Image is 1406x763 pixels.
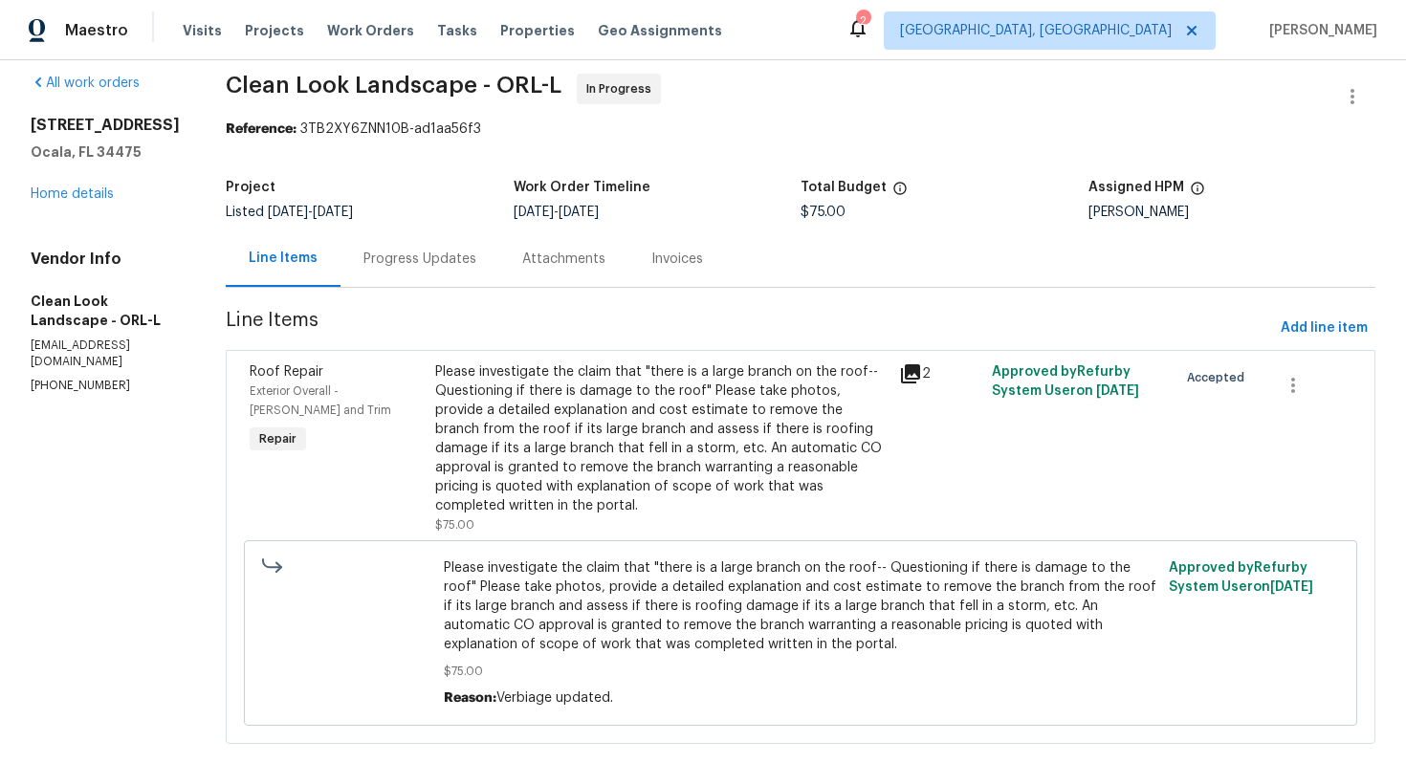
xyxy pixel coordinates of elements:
[992,365,1139,398] span: Approved by Refurby System User on
[514,206,599,219] span: -
[598,21,722,40] span: Geo Assignments
[856,11,869,31] div: 2
[31,187,114,201] a: Home details
[1187,368,1252,387] span: Accepted
[226,74,561,97] span: Clean Look Landscape - ORL-L
[651,250,703,269] div: Invoices
[892,181,908,206] span: The total cost of line items that have been proposed by Opendoor. This sum includes line items th...
[268,206,353,219] span: -
[250,385,391,416] span: Exterior Overall - [PERSON_NAME] and Trim
[559,206,599,219] span: [DATE]
[31,250,180,269] h4: Vendor Info
[1190,181,1205,206] span: The hpm assigned to this work order.
[1088,181,1184,194] h5: Assigned HPM
[522,250,605,269] div: Attachments
[801,181,887,194] h5: Total Budget
[444,691,496,705] span: Reason:
[1273,311,1375,346] button: Add line item
[1169,561,1313,594] span: Approved by Refurby System User on
[313,206,353,219] span: [DATE]
[1262,21,1377,40] span: [PERSON_NAME]
[586,79,659,98] span: In Progress
[31,292,180,330] h5: Clean Look Landscape - ORL-L
[514,181,650,194] h5: Work Order Timeline
[31,338,180,370] p: [EMAIL_ADDRESS][DOMAIN_NAME]
[514,206,554,219] span: [DATE]
[435,362,888,515] div: Please investigate the claim that "there is a large branch on the roof-- Questioning if there is ...
[437,24,477,37] span: Tasks
[249,249,318,268] div: Line Items
[65,21,128,40] span: Maestro
[226,311,1273,346] span: Line Items
[1088,206,1376,219] div: [PERSON_NAME]
[226,122,297,136] b: Reference:
[226,120,1375,139] div: 3TB2XY6ZNN10B-ad1aa56f3
[1096,384,1139,398] span: [DATE]
[444,558,1158,654] span: Please investigate the claim that "there is a large branch on the roof-- Questioning if there is ...
[31,76,140,90] a: All work orders
[250,365,323,379] span: Roof Repair
[268,206,308,219] span: [DATE]
[31,378,180,394] p: [PHONE_NUMBER]
[226,181,275,194] h5: Project
[500,21,575,40] span: Properties
[245,21,304,40] span: Projects
[496,691,613,705] span: Verbiage updated.
[899,362,980,385] div: 2
[252,429,304,448] span: Repair
[31,142,180,162] h5: Ocala, FL 34475
[444,662,1158,681] span: $75.00
[801,206,846,219] span: $75.00
[327,21,414,40] span: Work Orders
[183,21,222,40] span: Visits
[1270,580,1313,594] span: [DATE]
[435,519,474,531] span: $75.00
[1281,316,1368,340] span: Add line item
[226,206,353,219] span: Listed
[31,116,180,135] h2: [STREET_ADDRESS]
[363,250,476,269] div: Progress Updates
[900,21,1172,40] span: [GEOGRAPHIC_DATA], [GEOGRAPHIC_DATA]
